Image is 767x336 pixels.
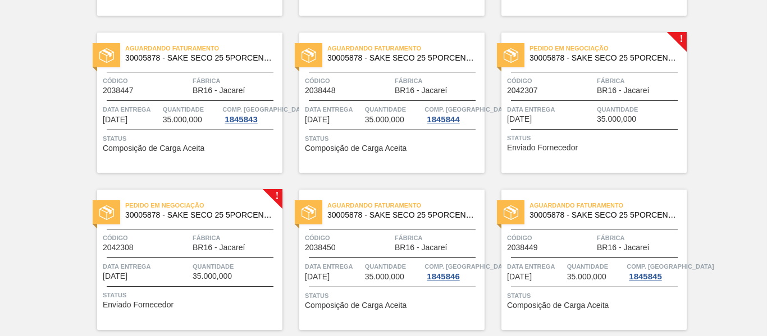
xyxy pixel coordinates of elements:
a: statusAguardando Faturamento30005878 - SAKE SECO 25 5PORCENTOCódigo2038449FábricaBR16 - JacareíDa... [485,190,687,330]
a: statusAguardando Faturamento30005878 - SAKE SECO 25 5PORCENTOCódigo2038447FábricaBR16 - JacareíDa... [80,33,282,173]
span: Data entrega [305,104,362,115]
span: 08/10/2025 [103,116,127,124]
a: !statusPedido em Negociação30005878 - SAKE SECO 25 5PORCENTOCódigo2042307FábricaBR16 - JacareíDat... [485,33,687,173]
span: Status [507,132,684,144]
span: Data entrega [103,261,190,272]
span: Pedido em Negociação [125,200,282,211]
span: Comp. Carga [627,261,714,272]
span: Comp. Carga [424,104,512,115]
img: status [302,48,316,63]
span: 30005878 - SAKE SECO 25 5PORCENTO [529,54,678,62]
img: status [504,48,518,63]
span: Data entrega [507,261,564,272]
span: 10/10/2025 [507,273,532,281]
a: !statusPedido em Negociação30005878 - SAKE SECO 25 5PORCENTOCódigo2042308FábricaBR16 - JacareíDat... [80,190,282,330]
span: Aguardando Faturamento [529,200,687,211]
span: Comp. Carga [222,104,309,115]
span: 30005878 - SAKE SECO 25 5PORCENTO [529,211,678,219]
span: Fábrica [395,75,482,86]
span: 35.000,000 [597,115,636,123]
span: Data entrega [507,104,594,115]
span: BR16 - Jacareí [395,243,447,252]
span: Código [103,232,190,243]
span: Status [305,133,482,144]
span: Aguardando Faturamento [327,200,485,211]
span: 2038450 [305,243,336,252]
span: Fábrica [597,75,684,86]
span: 09/10/2025 [103,272,127,280]
div: 1845844 [424,115,462,124]
span: 2038448 [305,86,336,95]
span: Código [103,75,190,86]
span: 35.000,000 [163,116,202,124]
span: 2038447 [103,86,134,95]
span: Fábrica [597,232,684,243]
span: Fábrica [395,232,482,243]
span: Quantidade [365,261,422,272]
span: 10/10/2025 [305,273,330,281]
span: 30005878 - SAKE SECO 25 5PORCENTO [125,211,273,219]
a: statusAguardando Faturamento30005878 - SAKE SECO 25 5PORCENTOCódigo2038450FábricaBR16 - JacareíDa... [282,190,485,330]
span: 35.000,000 [567,273,606,281]
span: 08/10/2025 [305,116,330,124]
span: Composição de Carga Aceita [507,301,609,310]
a: Comp. [GEOGRAPHIC_DATA]1845846 [424,261,482,281]
span: Quantidade [193,261,280,272]
span: 2042308 [103,243,134,252]
span: Quantidade [567,261,624,272]
a: statusAguardando Faturamento30005878 - SAKE SECO 25 5PORCENTOCódigo2038448FábricaBR16 - JacareíDa... [282,33,485,173]
span: Composição de Carga Aceita [305,301,407,310]
span: Quantidade [597,104,684,115]
span: Aguardando Faturamento [125,43,282,54]
a: Comp. [GEOGRAPHIC_DATA]1845845 [627,261,684,281]
span: Fábrica [193,75,280,86]
span: 2042307 [507,86,538,95]
span: Código [507,75,594,86]
span: Código [507,232,594,243]
span: 35.000,000 [365,116,404,124]
span: BR16 - Jacareí [597,243,649,252]
span: Quantidade [365,104,422,115]
span: Status [103,289,280,301]
a: Comp. [GEOGRAPHIC_DATA]1845843 [222,104,280,124]
img: status [302,205,316,220]
span: BR16 - Jacareí [597,86,649,95]
span: Data entrega [103,104,160,115]
div: 1845843 [222,115,259,124]
a: Comp. [GEOGRAPHIC_DATA]1845844 [424,104,482,124]
span: Código [305,75,392,86]
span: 30005878 - SAKE SECO 25 5PORCENTO [327,54,476,62]
span: Fábrica [193,232,280,243]
span: Composição de Carga Aceita [305,144,407,153]
span: Aguardando Faturamento [327,43,485,54]
span: BR16 - Jacareí [193,243,245,252]
span: Enviado Fornecedor [507,144,578,152]
span: Status [507,290,684,301]
span: 30005878 - SAKE SECO 25 5PORCENTO [327,211,476,219]
span: Data entrega [305,261,362,272]
span: Status [305,290,482,301]
span: 2038449 [507,243,538,252]
span: 09/10/2025 [507,115,532,123]
img: status [99,205,114,220]
div: 1845845 [627,272,664,281]
span: Quantidade [163,104,220,115]
span: Pedido em Negociação [529,43,687,54]
span: Código [305,232,392,243]
span: BR16 - Jacareí [193,86,245,95]
span: Enviado Fornecedor [103,301,174,309]
span: 35.000,000 [193,272,232,280]
div: 1845846 [424,272,462,281]
img: status [504,205,518,220]
span: 30005878 - SAKE SECO 25 5PORCENTO [125,54,273,62]
span: Status [103,133,280,144]
span: Comp. Carga [424,261,512,272]
span: BR16 - Jacareí [395,86,447,95]
span: Composição de Carga Aceita [103,144,204,153]
span: 35.000,000 [365,273,404,281]
img: status [99,48,114,63]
